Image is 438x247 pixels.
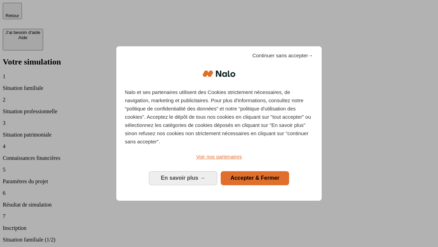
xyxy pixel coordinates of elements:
div: Bienvenue chez Nalo Gestion du consentement [116,46,322,200]
span: Voir nos partenaires [196,154,242,160]
p: Nalo et ses partenaires utilisent des Cookies strictement nécessaires, de navigation, marketing e... [125,88,313,146]
span: Accepter & Fermer [230,175,279,181]
img: Logo [203,63,235,84]
button: Accepter & Fermer: Accepter notre traitement des données et fermer [221,171,289,185]
span: Continuer sans accepter→ [252,51,313,60]
a: Voir nos partenaires [125,153,313,161]
span: En savoir plus → [161,175,205,181]
button: En savoir plus: Configurer vos consentements [149,171,217,185]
